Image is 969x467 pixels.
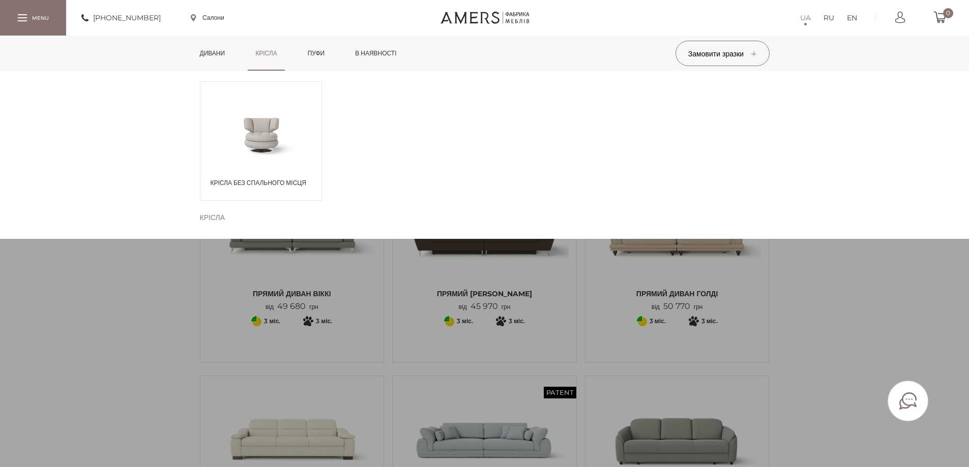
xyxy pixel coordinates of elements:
[200,211,225,224] span: Крісла
[200,81,322,201] a: Крісла без спального місця Крісла без спального місця
[347,36,404,71] a: в наявності
[192,36,233,71] a: Дивани
[676,41,770,66] button: Замовити зразки
[847,12,857,24] a: EN
[211,178,316,188] span: Крісла без спального місця
[191,13,224,22] a: Салони
[824,12,834,24] a: RU
[300,36,333,71] a: Пуфи
[800,12,811,24] a: UA
[81,12,161,24] a: [PHONE_NUMBER]
[248,36,284,71] a: Крісла
[688,49,756,58] span: Замовити зразки
[943,8,953,18] span: 0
